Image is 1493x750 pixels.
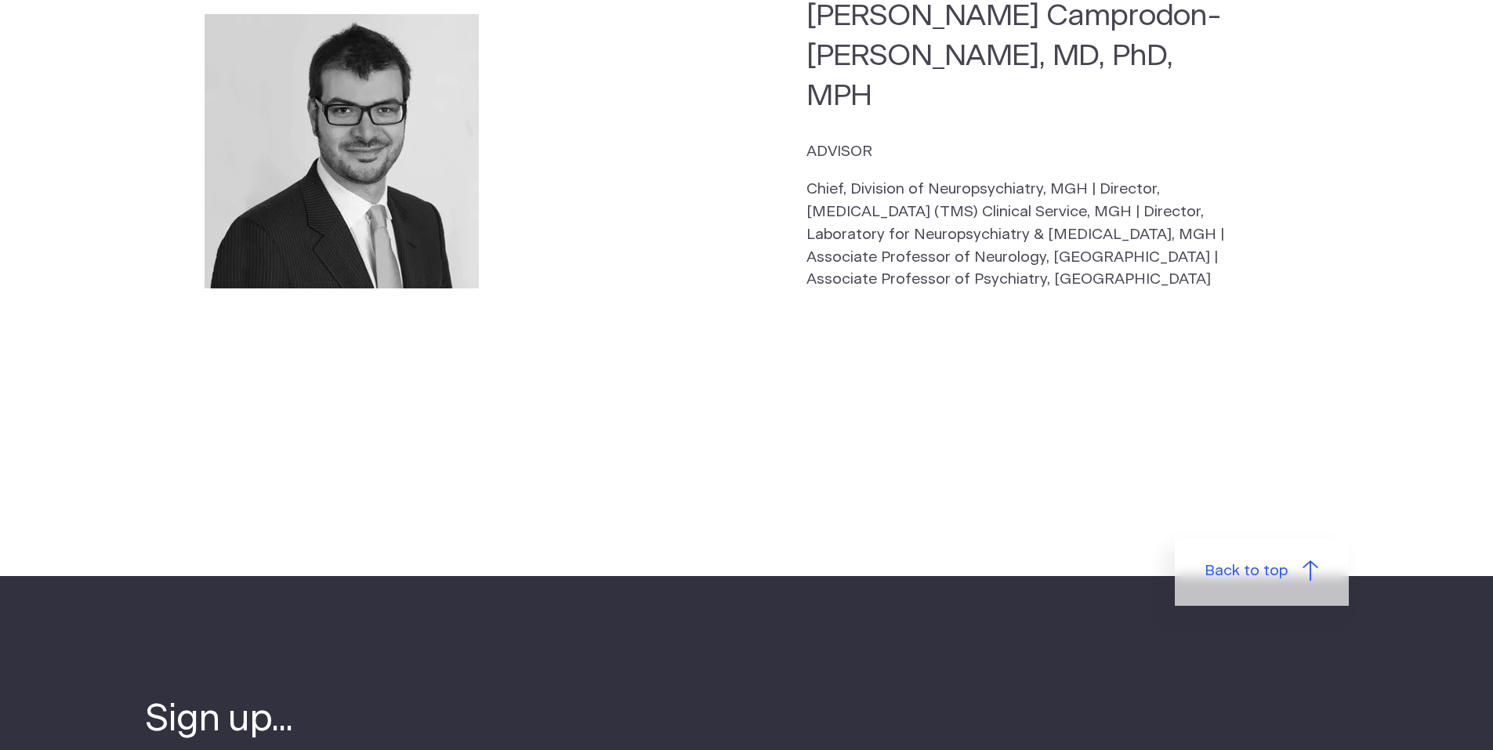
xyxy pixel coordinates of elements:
p: ADVISOR [806,141,1228,164]
a: Back to top [1175,538,1349,606]
h4: Sign up... [145,695,589,745]
p: Chief, Division of Neuropsychiatry, MGH | Director, [MEDICAL_DATA] (TMS) Clinical Service, MGH | ... [806,179,1228,292]
span: Back to top [1205,560,1288,583]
